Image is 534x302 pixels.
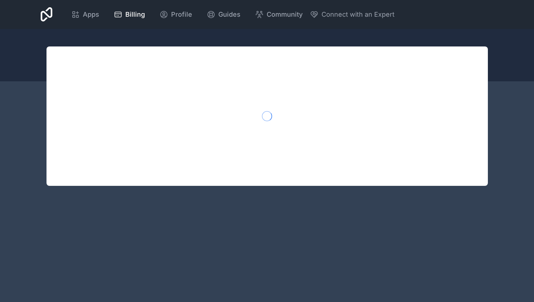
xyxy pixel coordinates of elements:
button: Connect with an Expert [310,9,395,20]
a: Profile [154,7,198,23]
a: Apps [65,7,105,23]
a: Billing [108,7,151,23]
a: Guides [201,7,246,23]
a: Community [249,7,308,23]
span: Apps [83,9,99,20]
span: Billing [125,9,145,20]
span: Connect with an Expert [321,9,395,20]
span: Profile [171,9,192,20]
span: Guides [218,9,240,20]
span: Community [267,9,303,20]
